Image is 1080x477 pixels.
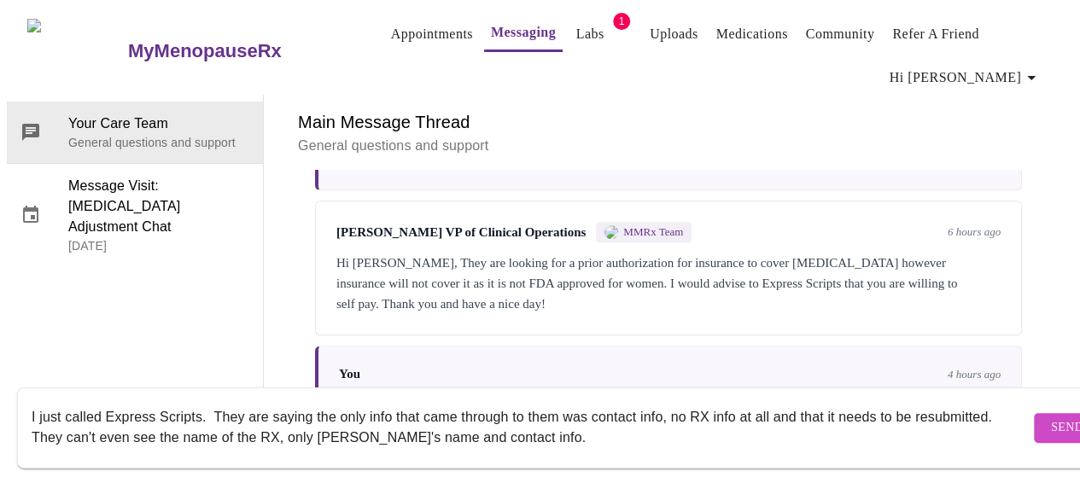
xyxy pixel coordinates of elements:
[604,225,618,239] img: MMRX
[623,225,683,239] span: MMRx Team
[948,368,1001,381] span: 4 hours ago
[298,136,1039,156] p: General questions and support
[32,400,1030,455] textarea: Send a message about your appointment
[883,61,1048,95] button: Hi [PERSON_NAME]
[126,21,349,81] a: MyMenopauseRx
[68,113,249,134] span: Your Care Team
[68,134,249,151] p: General questions and support
[576,22,604,46] a: Labs
[391,22,473,46] a: Appointments
[68,237,249,254] p: [DATE]
[948,225,1001,239] span: 6 hours ago
[613,13,630,30] span: 1
[336,225,586,240] span: [PERSON_NAME] VP of Clinical Operations
[68,176,249,237] span: Message Visit: [MEDICAL_DATA] Adjustment Chat
[890,66,1042,90] span: Hi [PERSON_NAME]
[563,17,617,51] button: Labs
[885,17,986,51] button: Refer a Friend
[27,19,126,83] img: MyMenopauseRx Logo
[384,17,480,51] button: Appointments
[799,17,882,51] button: Community
[7,102,263,163] div: Your Care TeamGeneral questions and support
[484,15,563,52] button: Messaging
[716,22,788,46] a: Medications
[336,253,1001,314] div: Hi [PERSON_NAME], They are looking for a prior authorization for insurance to cover [MEDICAL_DATA...
[643,17,705,51] button: Uploads
[7,164,263,266] div: Message Visit: [MEDICAL_DATA] Adjustment Chat[DATE]
[806,22,875,46] a: Community
[339,367,360,381] span: You
[491,20,556,44] a: Messaging
[128,40,282,62] h3: MyMenopauseRx
[298,108,1039,136] h6: Main Message Thread
[892,22,979,46] a: Refer a Friend
[709,17,795,51] button: Medications
[650,22,698,46] a: Uploads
